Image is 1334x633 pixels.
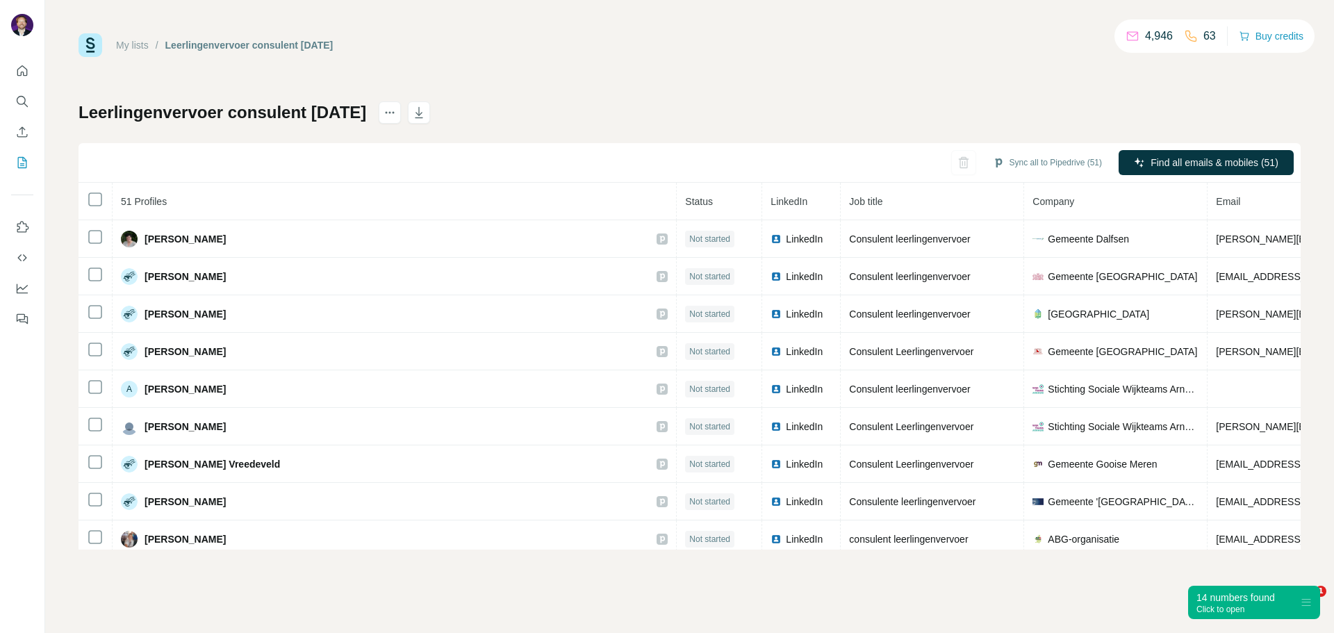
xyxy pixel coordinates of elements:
[11,245,33,270] button: Use Surfe API
[1032,421,1044,432] img: company-logo
[771,309,782,320] img: LinkedIn logo
[786,495,823,509] span: LinkedIn
[849,496,975,507] span: Consulente leerlingenvervoer
[11,306,33,331] button: Feedback
[145,382,226,396] span: [PERSON_NAME]
[786,457,823,471] span: LinkedIn
[1032,534,1044,545] img: company-logo
[771,421,782,432] img: LinkedIn logo
[121,493,138,510] img: Avatar
[1315,586,1326,597] span: 1
[145,457,280,471] span: [PERSON_NAME] Vreedeveld
[689,495,730,508] span: Not started
[1032,196,1074,207] span: Company
[121,381,138,397] div: A
[786,532,823,546] span: LinkedIn
[11,276,33,301] button: Dashboard
[1048,457,1157,471] span: Gemeente Gooise Meren
[121,531,138,548] img: Avatar
[121,343,138,360] img: Avatar
[11,120,33,145] button: Enrich CSV
[689,233,730,245] span: Not started
[849,384,970,395] span: Consulent leerlingenvervoer
[849,271,970,282] span: Consulent leerlingenvervoer
[1032,309,1044,320] img: company-logo
[79,33,102,57] img: Surfe Logo
[1032,346,1044,357] img: company-logo
[379,101,401,124] button: actions
[786,232,823,246] span: LinkedIn
[11,215,33,240] button: Use Surfe on LinkedIn
[11,14,33,36] img: Avatar
[145,532,226,546] span: [PERSON_NAME]
[689,345,730,358] span: Not started
[121,268,138,285] img: Avatar
[121,306,138,322] img: Avatar
[771,271,782,282] img: LinkedIn logo
[771,534,782,545] img: LinkedIn logo
[79,101,366,124] h1: Leerlingenvervoer consulent [DATE]
[849,534,968,545] span: consulent leerlingenvervoer
[689,533,730,545] span: Not started
[165,38,333,52] div: Leerlingenvervoer consulent [DATE]
[1145,28,1173,44] p: 4,946
[689,308,730,320] span: Not started
[1032,496,1044,507] img: company-logo
[1048,307,1149,321] span: [GEOGRAPHIC_DATA]
[771,233,782,245] img: LinkedIn logo
[145,270,226,283] span: [PERSON_NAME]
[786,307,823,321] span: LinkedIn
[1032,459,1044,470] img: company-logo
[1048,420,1199,434] span: Stichting Sociale Wijkteams Arnhem
[11,58,33,83] button: Quick start
[116,40,149,51] a: My lists
[1048,270,1197,283] span: Gemeente [GEOGRAPHIC_DATA]
[1048,382,1199,396] span: Stichting Sociale Wijkteams Arnhem
[121,456,138,472] img: Avatar
[689,458,730,470] span: Not started
[771,196,807,207] span: LinkedIn
[145,307,226,321] span: [PERSON_NAME]
[849,421,973,432] span: Consulent Leerlingenvervoer
[145,495,226,509] span: [PERSON_NAME]
[145,232,226,246] span: [PERSON_NAME]
[1216,196,1240,207] span: Email
[786,270,823,283] span: LinkedIn
[1032,271,1044,282] img: company-logo
[685,196,713,207] span: Status
[11,150,33,175] button: My lists
[1048,532,1119,546] span: ABG-organisatie
[145,345,226,359] span: [PERSON_NAME]
[11,89,33,114] button: Search
[1203,28,1216,44] p: 63
[1032,384,1044,395] img: company-logo
[1048,345,1197,359] span: Gemeente [GEOGRAPHIC_DATA]
[1239,26,1303,46] button: Buy credits
[1119,150,1294,175] button: Find all emails & mobiles (51)
[786,420,823,434] span: LinkedIn
[849,233,970,245] span: Consulent leerlingenvervoer
[145,420,226,434] span: [PERSON_NAME]
[1032,233,1044,245] img: company-logo
[771,496,782,507] img: LinkedIn logo
[771,384,782,395] img: LinkedIn logo
[786,345,823,359] span: LinkedIn
[1048,495,1199,509] span: Gemeente '[GEOGRAPHIC_DATA]
[156,38,158,52] li: /
[849,309,970,320] span: Consulent leerlingenvervoer
[849,346,973,357] span: Consulent Leerlingenvervoer
[121,196,167,207] span: 51 Profiles
[786,382,823,396] span: LinkedIn
[1048,232,1129,246] span: Gemeente Dalfsen
[1151,156,1278,170] span: Find all emails & mobiles (51)
[121,231,138,247] img: Avatar
[849,196,882,207] span: Job title
[849,459,973,470] span: Consulent Leerlingenvervoer
[771,459,782,470] img: LinkedIn logo
[121,418,138,435] img: Avatar
[983,152,1112,173] button: Sync all to Pipedrive (51)
[689,420,730,433] span: Not started
[689,383,730,395] span: Not started
[689,270,730,283] span: Not started
[771,346,782,357] img: LinkedIn logo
